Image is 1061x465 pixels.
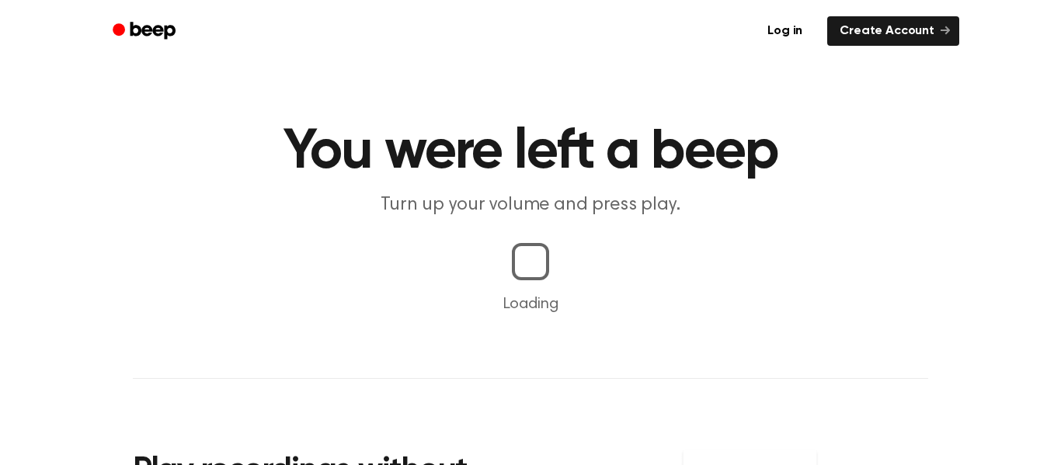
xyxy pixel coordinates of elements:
[133,124,928,180] h1: You were left a beep
[827,16,959,46] a: Create Account
[19,293,1042,316] p: Loading
[752,13,818,49] a: Log in
[102,16,190,47] a: Beep
[232,193,829,218] p: Turn up your volume and press play.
